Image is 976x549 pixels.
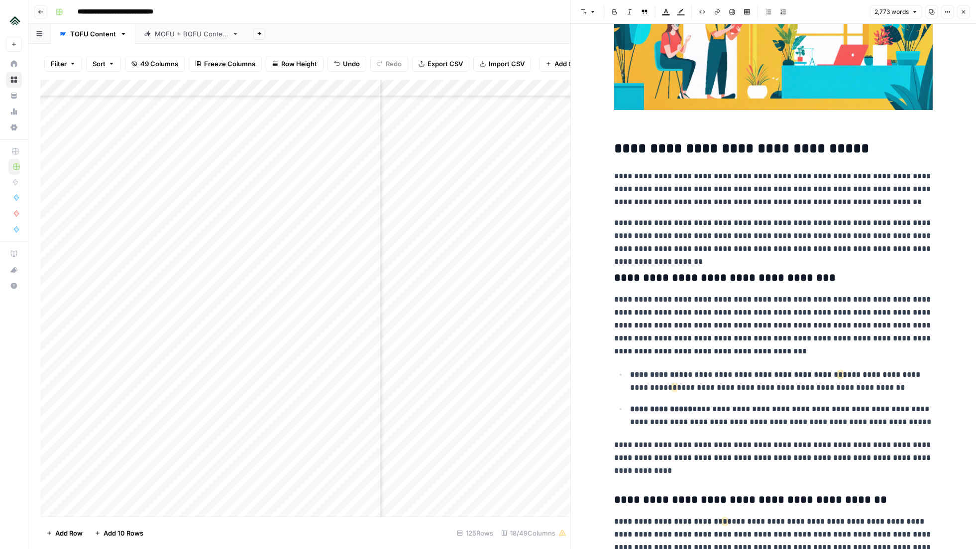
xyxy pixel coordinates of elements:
[874,7,909,16] span: 2,773 words
[6,119,22,135] a: Settings
[6,278,22,294] button: Help + Support
[6,11,24,29] img: Uplisting Logo
[104,528,143,538] span: Add 10 Rows
[343,59,360,69] span: Undo
[497,525,570,541] div: 18/49 Columns
[266,56,324,72] button: Row Height
[44,56,82,72] button: Filter
[539,56,599,72] button: Add Column
[428,59,463,69] span: Export CSV
[6,262,22,278] button: What's new?
[370,56,408,72] button: Redo
[204,59,255,69] span: Freeze Columns
[870,5,922,18] button: 2,773 words
[6,72,22,88] a: Browse
[89,525,149,541] button: Add 10 Rows
[327,56,366,72] button: Undo
[6,56,22,72] a: Home
[70,29,116,39] div: TOFU Content
[155,29,228,39] div: MOFU + BOFU Content
[412,56,469,72] button: Export CSV
[40,525,89,541] button: Add Row
[6,88,22,104] a: Your Data
[554,59,593,69] span: Add Column
[51,24,135,44] a: TOFU Content
[281,59,317,69] span: Row Height
[125,56,185,72] button: 49 Columns
[93,59,106,69] span: Sort
[135,24,247,44] a: MOFU + BOFU Content
[140,59,178,69] span: 49 Columns
[189,56,262,72] button: Freeze Columns
[86,56,121,72] button: Sort
[6,8,22,33] button: Workspace: Uplisting
[473,56,531,72] button: Import CSV
[386,59,402,69] span: Redo
[6,104,22,119] a: Usage
[55,528,83,538] span: Add Row
[6,246,22,262] a: AirOps Academy
[453,525,497,541] div: 125 Rows
[51,59,67,69] span: Filter
[6,262,21,277] div: What's new?
[489,59,525,69] span: Import CSV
